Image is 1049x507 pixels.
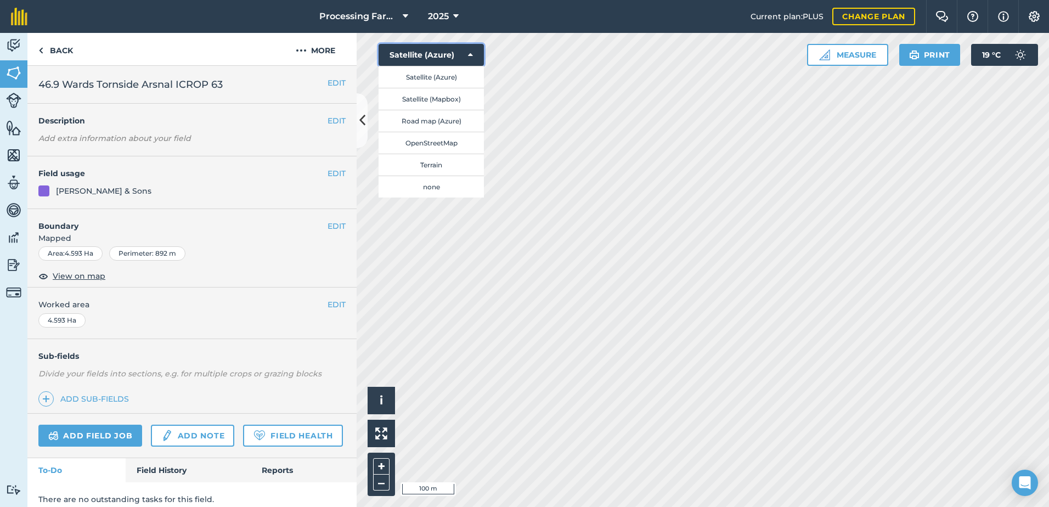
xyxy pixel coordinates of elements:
div: 4.593 Ha [38,313,86,328]
button: Measure [807,44,888,66]
img: svg+xml;base64,PD94bWwgdmVyc2lvbj0iMS4wIiBlbmNvZGluZz0idXRmLTgiPz4KPCEtLSBHZW5lcmF0b3I6IEFkb2JlIE... [6,257,21,273]
img: svg+xml;base64,PD94bWwgdmVyc2lvbj0iMS4wIiBlbmNvZGluZz0idXRmLTgiPz4KPCEtLSBHZW5lcmF0b3I6IEFkb2JlIE... [161,429,173,442]
img: svg+xml;base64,PD94bWwgdmVyc2lvbj0iMS4wIiBlbmNvZGluZz0idXRmLTgiPz4KPCEtLSBHZW5lcmF0b3I6IEFkb2JlIE... [6,93,21,108]
img: A cog icon [1028,11,1041,22]
img: fieldmargin Logo [11,8,27,25]
span: Worked area [38,298,346,311]
img: Ruler icon [819,49,830,60]
img: svg+xml;base64,PHN2ZyB4bWxucz0iaHR0cDovL3d3dy53My5vcmcvMjAwMC9zdmciIHdpZHRoPSI1NiIgaGVpZ2h0PSI2MC... [6,120,21,136]
div: Open Intercom Messenger [1012,470,1038,496]
a: Add field job [38,425,142,447]
button: EDIT [328,115,346,127]
button: Print [899,44,961,66]
h4: Sub-fields [27,350,357,362]
img: svg+xml;base64,PHN2ZyB4bWxucz0iaHR0cDovL3d3dy53My5vcmcvMjAwMC9zdmciIHdpZHRoPSIxNCIgaGVpZ2h0PSIyNC... [42,392,50,405]
button: 19 °C [971,44,1038,66]
div: Perimeter : 892 m [109,246,185,261]
button: Satellite (Mapbox) [379,88,484,110]
button: Road map (Azure) [379,110,484,132]
button: More [274,33,357,65]
img: svg+xml;base64,PHN2ZyB4bWxucz0iaHR0cDovL3d3dy53My5vcmcvMjAwMC9zdmciIHdpZHRoPSIxNyIgaGVpZ2h0PSIxNy... [998,10,1009,23]
span: 19 ° C [982,44,1001,66]
span: 46.9 Wards Tornside Arsnal ICROP 63 [38,77,223,92]
img: svg+xml;base64,PD94bWwgdmVyc2lvbj0iMS4wIiBlbmNvZGluZz0idXRmLTgiPz4KPCEtLSBHZW5lcmF0b3I6IEFkb2JlIE... [1009,44,1031,66]
span: Current plan : PLUS [751,10,824,22]
button: Satellite (Azure) [379,44,484,66]
img: A question mark icon [966,11,979,22]
span: View on map [53,270,105,282]
img: svg+xml;base64,PHN2ZyB4bWxucz0iaHR0cDovL3d3dy53My5vcmcvMjAwMC9zdmciIHdpZHRoPSIyMCIgaGVpZ2h0PSIyNC... [296,44,307,57]
img: svg+xml;base64,PD94bWwgdmVyc2lvbj0iMS4wIiBlbmNvZGluZz0idXRmLTgiPz4KPCEtLSBHZW5lcmF0b3I6IEFkb2JlIE... [6,285,21,300]
button: EDIT [328,167,346,179]
button: OpenStreetMap [379,132,484,154]
button: EDIT [328,220,346,232]
a: Add note [151,425,234,447]
img: svg+xml;base64,PHN2ZyB4bWxucz0iaHR0cDovL3d3dy53My5vcmcvMjAwMC9zdmciIHdpZHRoPSIxOSIgaGVpZ2h0PSIyNC... [909,48,920,61]
p: There are no outstanding tasks for this field. [38,493,346,505]
span: i [380,393,383,407]
a: Field Health [243,425,342,447]
img: svg+xml;base64,PHN2ZyB4bWxucz0iaHR0cDovL3d3dy53My5vcmcvMjAwMC9zdmciIHdpZHRoPSI1NiIgaGVpZ2h0PSI2MC... [6,147,21,164]
h4: Field usage [38,167,328,179]
div: [PERSON_NAME] & Sons [56,185,151,197]
a: Back [27,33,84,65]
em: Divide your fields into sections, e.g. for multiple crops or grazing blocks [38,369,322,379]
button: EDIT [328,298,346,311]
img: svg+xml;base64,PHN2ZyB4bWxucz0iaHR0cDovL3d3dy53My5vcmcvMjAwMC9zdmciIHdpZHRoPSIxOCIgaGVpZ2h0PSIyNC... [38,269,48,283]
img: svg+xml;base64,PD94bWwgdmVyc2lvbj0iMS4wIiBlbmNvZGluZz0idXRmLTgiPz4KPCEtLSBHZW5lcmF0b3I6IEFkb2JlIE... [6,202,21,218]
img: svg+xml;base64,PHN2ZyB4bWxucz0iaHR0cDovL3d3dy53My5vcmcvMjAwMC9zdmciIHdpZHRoPSI5IiBoZWlnaHQ9IjI0Ii... [38,44,43,57]
button: – [373,475,390,491]
button: Satellite (Azure) [379,66,484,88]
a: Reports [251,458,357,482]
span: Mapped [27,232,357,244]
a: To-Do [27,458,126,482]
h4: Boundary [27,209,328,232]
img: svg+xml;base64,PD94bWwgdmVyc2lvbj0iMS4wIiBlbmNvZGluZz0idXRmLTgiPz4KPCEtLSBHZW5lcmF0b3I6IEFkb2JlIE... [6,37,21,54]
button: none [379,176,484,198]
button: View on map [38,269,105,283]
span: 2025 [428,10,449,23]
img: Four arrows, one pointing top left, one top right, one bottom right and the last bottom left [375,427,387,440]
em: Add extra information about your field [38,133,191,143]
img: svg+xml;base64,PD94bWwgdmVyc2lvbj0iMS4wIiBlbmNvZGluZz0idXRmLTgiPz4KPCEtLSBHZW5lcmF0b3I6IEFkb2JlIE... [6,174,21,191]
img: svg+xml;base64,PHN2ZyB4bWxucz0iaHR0cDovL3d3dy53My5vcmcvMjAwMC9zdmciIHdpZHRoPSI1NiIgaGVpZ2h0PSI2MC... [6,65,21,81]
img: svg+xml;base64,PD94bWwgdmVyc2lvbj0iMS4wIiBlbmNvZGluZz0idXRmLTgiPz4KPCEtLSBHZW5lcmF0b3I6IEFkb2JlIE... [6,485,21,495]
a: Change plan [832,8,915,25]
span: Processing Farms [319,10,398,23]
img: svg+xml;base64,PD94bWwgdmVyc2lvbj0iMS4wIiBlbmNvZGluZz0idXRmLTgiPz4KPCEtLSBHZW5lcmF0b3I6IEFkb2JlIE... [48,429,59,442]
a: Field History [126,458,250,482]
button: i [368,387,395,414]
img: Two speech bubbles overlapping with the left bubble in the forefront [935,11,949,22]
div: Area : 4.593 Ha [38,246,103,261]
button: Terrain [379,154,484,176]
img: svg+xml;base64,PD94bWwgdmVyc2lvbj0iMS4wIiBlbmNvZGluZz0idXRmLTgiPz4KPCEtLSBHZW5lcmF0b3I6IEFkb2JlIE... [6,229,21,246]
button: EDIT [328,77,346,89]
a: Add sub-fields [38,391,133,407]
h4: Description [38,115,346,127]
button: + [373,458,390,475]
